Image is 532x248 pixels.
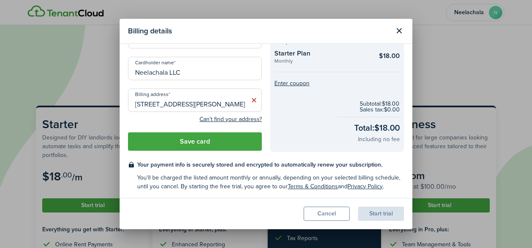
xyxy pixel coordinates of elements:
input: Start typing the address and then select from the dropdown [128,89,262,112]
checkout-terms-main: Your payment info is securely stored and encrypted to automatically renew your subscription. [137,160,404,169]
button: Can't find your address? [199,115,262,124]
button: Close modal [392,24,406,38]
checkout-summary-item-title: Starter Plan [274,48,368,58]
checkout-total-secondary: Including no fee [358,135,400,144]
checkout-summary-item-description: Monthly [274,58,368,63]
checkout-summary-item-description: 14 days free [274,39,368,44]
checkout-total-main: Total: $18.00 [354,121,400,134]
checkout-subtotal-item: Subtotal: $18.00 [360,101,400,107]
button: Save card [128,132,262,151]
modal-title: Billing details [128,23,390,39]
checkout-summary-item-main-price: $18.00 [379,51,400,61]
a: Terms & Conditions [288,182,338,191]
button: Enter coupon [274,81,309,86]
checkout-subtotal-item: Sales tax: $0.00 [360,107,400,113]
button: Cancel [304,207,350,221]
a: Privacy Policy [348,182,383,191]
checkout-terms-secondary: You'll be charged the listed amount monthly or annually, depending on your selected billing sched... [137,173,404,191]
